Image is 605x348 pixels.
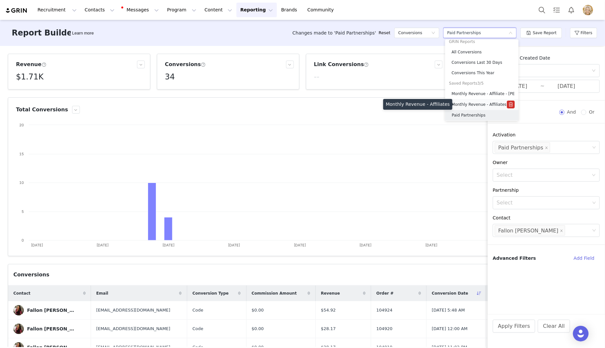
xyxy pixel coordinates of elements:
text: 10 [19,180,24,185]
button: Search [535,3,549,17]
a: Tasks [550,3,564,17]
span: Conversion Type [192,290,229,296]
h5: Monthly Revenue - Affiliate - [PERSON_NAME] [452,90,515,97]
span: 104924 [376,307,393,313]
i: icon: down [592,201,596,205]
span: Order # [376,290,394,296]
span: Saved Reports [449,81,484,86]
text: [DATE] [97,243,109,247]
span: [EMAIL_ADDRESS][DOMAIN_NAME] [96,326,170,332]
span: Changes made to 'Paid Partnerships' [293,30,376,36]
button: Profile [579,5,600,15]
span: [DATE] 5:48 AM [432,307,465,313]
text: 20 [19,123,24,127]
span: Contact [13,290,30,296]
button: Reporting [236,3,277,17]
i: icon: close [560,229,563,233]
h5: Monthly Revenue - Affiliates [452,101,507,108]
span: 3/5 [477,81,484,86]
a: Brands [277,3,303,17]
button: Filters [570,28,597,38]
button: Apply Filters [493,320,535,333]
div: Partnership [493,187,600,194]
h3: Link Conversions [314,61,369,68]
span: $0.00 [252,307,264,313]
span: Advanced Filters [493,255,536,262]
i: icon: close [545,146,548,150]
span: GRIN Reports [449,39,475,44]
span: Commission Amount [252,290,297,296]
a: Fallon [PERSON_NAME] [13,324,86,334]
button: Save Report [521,28,562,38]
button: Program [163,3,200,17]
a: Reset [379,30,390,36]
span: $28.17 [321,326,336,332]
button: Add Field [568,253,600,263]
h5: Conversions This Year [452,69,515,77]
div: Conversions [13,271,49,279]
span: $54.92 [321,307,336,313]
span: Conversion Created Date [493,55,550,61]
h5: -- [314,71,320,83]
div: Paid Partnerships [498,143,543,153]
button: Notifications [564,3,579,17]
text: 0 [22,238,24,243]
div: Fallon [PERSON_NAME] [498,226,558,236]
span: [DATE] 12:00 AM [432,326,468,332]
span: Code [192,307,203,313]
img: grin logo [5,7,28,14]
text: [DATE] [359,243,371,247]
li: Fallon Danae Lee [495,225,565,236]
span: 104920 [376,326,393,332]
div: Select [497,200,590,206]
h5: All Conversions [452,49,515,56]
i: icon: down [592,173,596,178]
i: icon: down [592,69,596,73]
div: Fallon [PERSON_NAME] [27,326,76,331]
div: Tooltip anchor [71,30,95,36]
div: Contact [493,215,600,221]
button: Contacts [81,3,118,17]
span: Email [96,290,108,296]
text: [DATE] [162,243,174,247]
h3: Report Builder [12,27,76,39]
span: Code [192,326,203,332]
span: $0.00 [252,326,264,332]
img: 57e6ff3d-1b6d-468a-ba86-2bd98c03db29.jpg [583,5,593,15]
text: [DATE] [425,243,437,247]
input: End date [545,82,588,90]
h5: 34 [165,71,175,83]
h5: Conversions Last 30 Days [452,59,515,66]
div: Activation [493,132,600,138]
text: 15 [19,152,24,156]
h3: Revenue [16,61,46,68]
h5: Paid Partnerships [452,112,486,119]
img: fa0b6278-b1be-4f00-9f23-f31d4c82719a.jpg [13,324,24,334]
span: Revenue [321,290,340,296]
h5: $1.71K [16,71,43,83]
img: fa0b6278-b1be-4f00-9f23-f31d4c82719a.jpg [13,305,24,315]
h5: Conversions [398,28,422,38]
button: Clear All [538,320,570,333]
span: [EMAIL_ADDRESS][DOMAIN_NAME] [96,307,170,313]
i: icon: down [431,31,435,35]
div: Monthly Revenue - Affiliates [383,99,452,110]
div: Open Intercom Messenger [573,326,589,341]
div: Owner [493,159,600,166]
h3: Total Conversions [16,106,68,114]
text: [DATE] [228,243,240,247]
div: Select [497,172,589,178]
button: Messages [119,3,163,17]
text: [DATE] [294,243,306,247]
li: Paid Partnerships [495,142,550,153]
a: Fallon [PERSON_NAME] [13,305,86,315]
a: Community [304,3,341,17]
text: 5 [22,209,24,214]
button: Recruitment [34,3,81,17]
span: And [565,109,579,115]
div: Paid Partnerships [447,28,481,38]
i: icon: down [509,31,513,35]
h3: Conversions [165,61,206,68]
span: Or [586,109,597,115]
span: Conversion Date [432,290,468,296]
